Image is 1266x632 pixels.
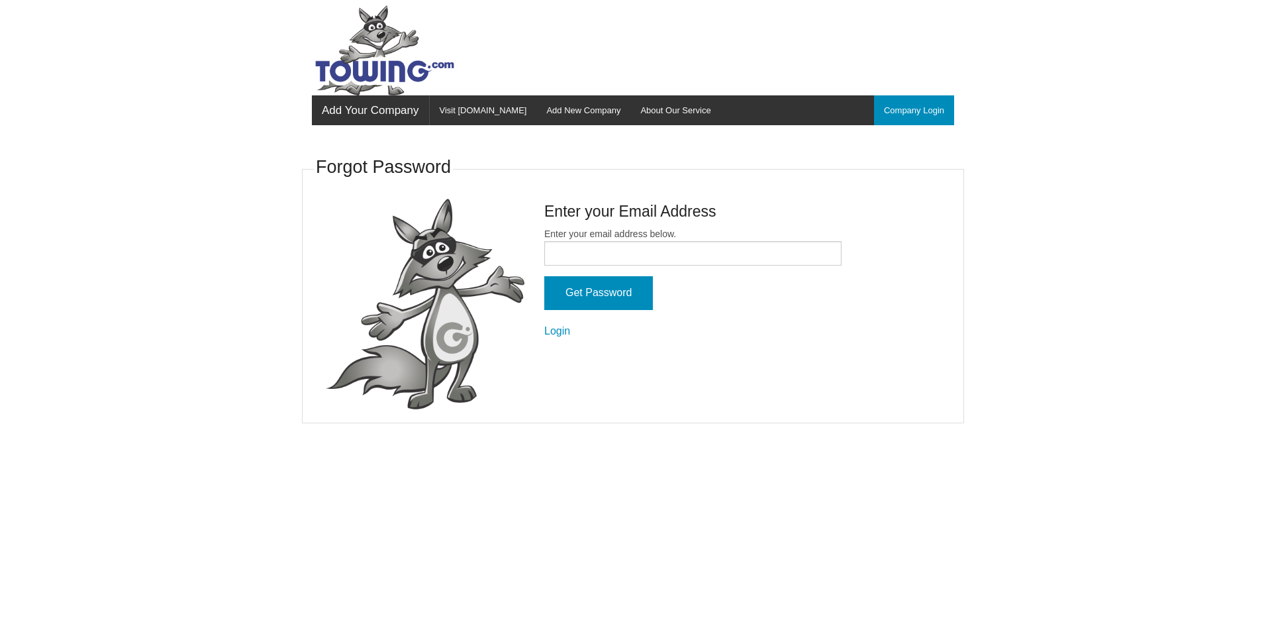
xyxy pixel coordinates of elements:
a: Login [544,325,570,337]
a: About Our Service [630,95,720,125]
label: Enter your email address below. [544,227,842,266]
a: Add New Company [536,95,630,125]
a: Company Login [874,95,954,125]
input: Get Password [544,276,653,310]
a: Visit [DOMAIN_NAME] [430,95,537,125]
h3: Forgot Password [316,155,451,180]
input: Enter your email address below. [544,241,842,266]
img: Towing.com Logo [312,5,458,95]
img: fox-Presenting.png [326,199,524,410]
h4: Enter your Email Address [544,201,842,222]
a: Add Your Company [312,95,429,125]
